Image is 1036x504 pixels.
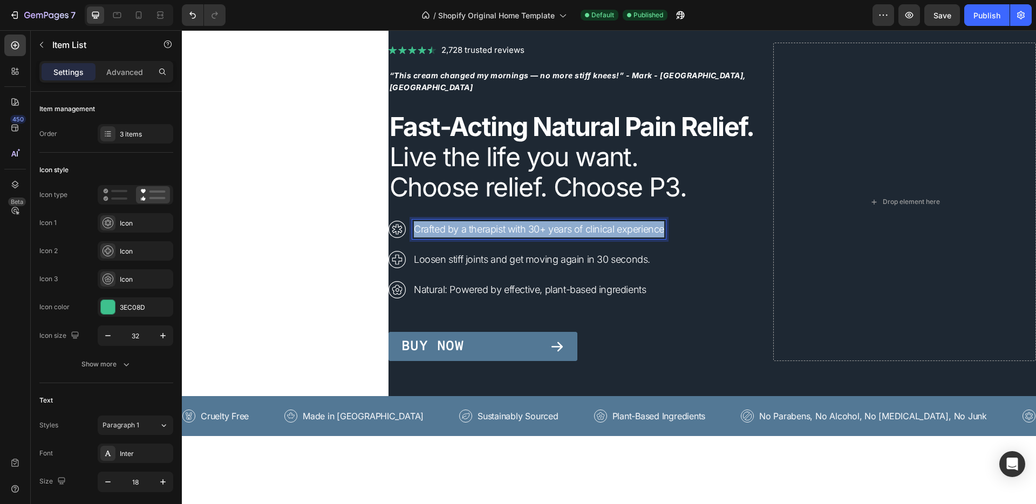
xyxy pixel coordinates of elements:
[39,474,68,489] div: Size
[431,379,523,392] p: Plant-Based Ingredients
[208,39,573,63] p: ⁠⁠⁠⁠⁠⁠⁠
[121,379,242,392] p: Made in [GEOGRAPHIC_DATA]
[120,247,171,256] div: Icon
[207,80,574,173] h1: Live the life you want. Choose relief. Choose P3.
[106,66,143,78] p: Advanced
[39,355,173,374] button: Show more
[53,66,84,78] p: Settings
[964,4,1010,26] button: Publish
[182,4,226,26] div: Undo/Redo
[633,10,663,20] span: Published
[232,221,482,237] p: Loosen stiff joints and get moving again in 30 seconds.
[71,9,76,22] p: 7
[220,309,282,321] p: Buy Now
[39,302,70,312] div: Icon color
[933,11,951,20] span: Save
[230,250,484,269] div: Rich Text Editor. Editing area: main
[39,104,95,114] div: Item management
[81,359,132,370] div: Show more
[296,379,376,392] p: Sustainably Sourced
[120,303,171,312] div: 3EC08D
[8,197,26,206] div: Beta
[182,30,1036,504] iframe: Design area
[208,80,572,112] strong: Fast-Acting Natural Pain Relief.
[39,129,57,139] div: Order
[4,4,80,26] button: 7
[701,167,758,176] div: Drop element here
[207,302,396,331] a: Buy Now
[39,396,53,405] div: Text
[232,251,482,268] p: Natural: Powered by effective, plant-based ingredients
[39,218,57,228] div: Icon 1
[207,38,574,64] h1: Rich Text Editor. Editing area: main
[39,246,58,256] div: Icon 2
[52,38,144,51] p: Item List
[230,220,484,239] div: Rich Text Editor. Editing area: main
[999,451,1025,477] div: Open Intercom Messenger
[591,10,614,20] span: Default
[39,190,67,200] div: Icon type
[120,130,171,139] div: 3 items
[98,416,173,435] button: Paragraph 1
[232,191,482,207] p: Crafted by a therapist with 30+ years of clinical experience
[39,329,81,343] div: Icon size
[120,449,171,459] div: Inter
[39,420,58,430] div: Styles
[433,10,436,21] span: /
[39,165,69,175] div: Icon style
[208,40,564,62] strong: “This cream changed my mornings — no more stiff knees!” - Mark - [GEOGRAPHIC_DATA], [GEOGRAPHIC_D...
[577,379,805,392] p: No Parabens, No Alcohol, No [MEDICAL_DATA], No Junk
[39,448,53,458] div: Font
[973,10,1000,21] div: Publish
[924,4,960,26] button: Save
[120,219,171,228] div: Icon
[230,189,484,209] div: Rich Text Editor. Editing area: main
[120,275,171,284] div: Icon
[10,115,26,124] div: 450
[438,10,555,21] span: Shopify Original Home Template
[103,420,139,430] span: Paragraph 1
[19,379,67,392] p: Cruelty Free
[39,274,58,284] div: Icon 3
